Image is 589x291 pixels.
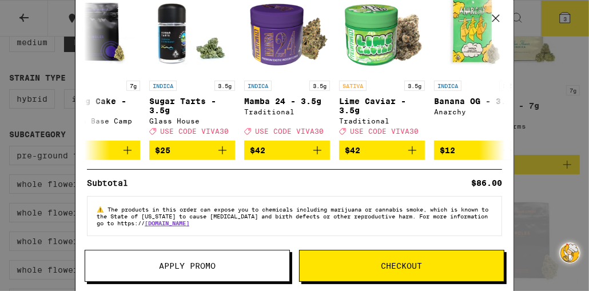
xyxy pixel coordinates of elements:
[339,81,367,91] p: SATIVA
[255,127,324,135] span: USE CODE VIVA30
[54,141,140,160] button: Add to bag
[149,81,177,91] p: INDICA
[345,146,360,155] span: $42
[339,97,425,115] p: Lime Caviar - 3.5g
[87,179,136,187] div: Subtotal
[404,81,425,91] p: 3.5g
[299,250,504,282] button: Checkout
[97,206,108,213] span: ⚠️
[159,262,216,270] span: Apply Promo
[54,117,140,125] div: Circles Base Camp
[339,141,425,160] button: Add to bag
[381,262,423,270] span: Checkout
[155,146,170,155] span: $25
[149,141,235,160] button: Add to bag
[350,127,419,135] span: USE CODE VIVA30
[7,8,82,17] span: Hi. Need any help?
[244,97,330,106] p: Mamba 24 - 3.5g
[85,250,290,282] button: Apply Promo
[440,146,455,155] span: $12
[434,97,520,106] p: Banana OG - 3.5g
[250,146,265,155] span: $42
[54,97,140,115] p: Wedding Cake - 7g
[214,81,235,91] p: 3.5g
[244,81,272,91] p: INDICA
[309,81,330,91] p: 3.5g
[471,179,502,187] div: $86.00
[160,127,229,135] span: USE CODE VIVA30
[97,206,488,226] span: The products in this order can expose you to chemicals including marijuana or cannabis smoke, whi...
[149,117,235,125] div: Glass House
[434,108,520,115] div: Anarchy
[434,81,461,91] p: INDICA
[244,141,330,160] button: Add to bag
[244,108,330,115] div: Traditional
[339,117,425,125] div: Traditional
[126,81,140,91] p: 7g
[145,220,189,226] a: [DOMAIN_NAME]
[149,97,235,115] p: Sugar Tarts - 3.5g
[434,141,520,160] button: Add to bag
